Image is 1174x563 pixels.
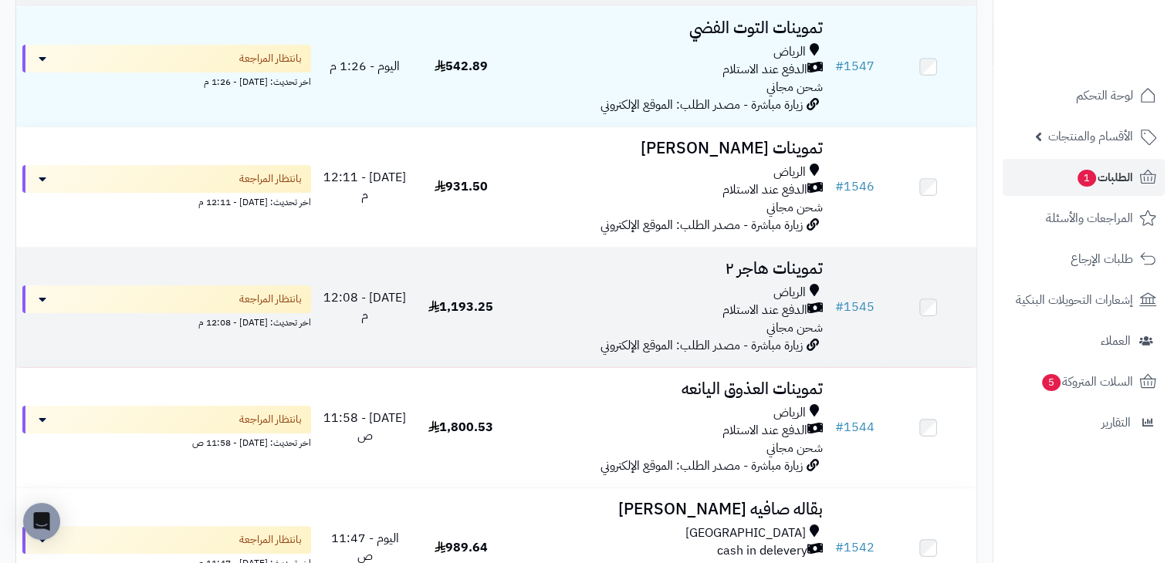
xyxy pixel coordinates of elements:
span: # [835,418,844,437]
div: اخر تحديث: [DATE] - 12:08 م [22,313,311,329]
span: 1,193.25 [428,298,493,316]
span: طلبات الإرجاع [1071,248,1133,270]
span: الدفع عند الاستلام [722,422,807,440]
span: cash in delevery [717,542,807,560]
span: المراجعات والأسئلة [1046,207,1133,229]
span: بانتظار المراجعة [239,171,302,187]
a: #1542 [835,538,875,557]
span: 1 [1078,170,1096,187]
span: [DATE] - 11:58 ص [323,409,406,445]
h3: تموينات [PERSON_NAME] [515,140,822,157]
h3: تموينات التوت الفضي [515,19,822,37]
span: 931.50 [435,177,488,196]
span: الرياض [773,164,806,181]
div: اخر تحديث: [DATE] - 12:11 م [22,193,311,209]
span: شحن مجاني [766,319,823,337]
div: اخر تحديث: [DATE] - 11:58 ص [22,433,311,450]
span: بانتظار المراجعة [239,292,302,307]
a: المراجعات والأسئلة [1003,200,1165,237]
span: شحن مجاني [766,78,823,96]
div: Open Intercom Messenger [23,503,60,540]
img: logo-2.png [1069,41,1159,73]
a: العملاء [1003,322,1165,359]
span: [DATE] - 12:11 م [323,168,406,204]
span: 542.89 [435,57,488,76]
span: إشعارات التحويلات البنكية [1016,289,1133,311]
a: السلات المتروكة5 [1003,363,1165,400]
span: شحن مجاني [766,439,823,457]
span: بانتظار المراجعة [239,412,302,427]
span: [GEOGRAPHIC_DATA] [685,524,806,542]
span: السلات المتروكة [1040,371,1133,393]
span: الرياض [773,404,806,422]
span: شحن مجاني [766,198,823,217]
span: الطلبات [1076,167,1133,188]
span: الدفع عند الاستلام [722,61,807,79]
span: 989.64 [435,538,488,557]
span: الرياض [773,284,806,302]
a: لوحة التحكم [1003,77,1165,114]
span: زيارة مباشرة - مصدر الطلب: الموقع الإلكتروني [601,457,803,475]
span: الأقسام والمنتجات [1048,126,1133,147]
h3: بقاله صافيه [PERSON_NAME] [515,501,822,518]
span: # [835,177,844,196]
span: زيارة مباشرة - مصدر الطلب: الموقع الإلكتروني [601,96,803,114]
span: الدفع عند الاستلام [722,181,807,199]
span: زيارة مباشرة - مصدر الطلب: الموقع الإلكتروني [601,336,803,355]
span: # [835,298,844,316]
span: # [835,538,844,557]
span: لوحة التحكم [1076,85,1133,106]
span: 1,800.53 [428,418,493,437]
span: بانتظار المراجعة [239,51,302,66]
span: اليوم - 1:26 م [330,57,400,76]
span: العملاء [1101,330,1131,352]
span: الرياض [773,43,806,61]
a: الطلبات1 [1003,159,1165,196]
h3: تموينات هاجر ٢ [515,260,822,278]
a: #1544 [835,418,875,437]
h3: تموينات العذوق اليانعه [515,380,822,398]
span: 5 [1042,374,1061,391]
a: #1547 [835,57,875,76]
span: بانتظار المراجعة [239,532,302,548]
a: #1545 [835,298,875,316]
div: اخر تحديث: [DATE] - 1:26 م [22,72,311,89]
span: # [835,57,844,76]
a: #1546 [835,177,875,196]
a: طلبات الإرجاع [1003,241,1165,278]
span: [DATE] - 12:08 م [323,288,406,325]
a: التقارير [1003,404,1165,441]
span: الدفع عند الاستلام [722,302,807,319]
span: التقارير [1101,412,1131,433]
a: إشعارات التحويلات البنكية [1003,281,1165,319]
span: زيارة مباشرة - مصدر الطلب: الموقع الإلكتروني [601,216,803,234]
